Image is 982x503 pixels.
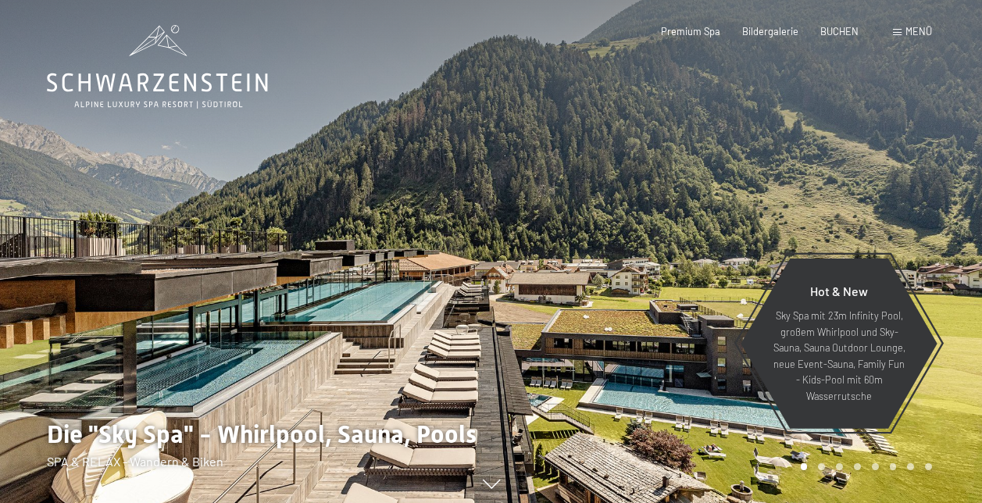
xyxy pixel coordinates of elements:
div: Carousel Page 5 [872,463,879,470]
div: Carousel Page 4 [854,463,861,470]
div: Carousel Page 6 [890,463,897,470]
div: Carousel Page 3 [836,463,843,470]
div: Carousel Page 7 [907,463,914,470]
span: Hot & New [810,284,868,298]
a: Bildergalerie [742,25,798,37]
div: Carousel Page 2 [818,463,825,470]
div: Carousel Page 1 (Current Slide) [801,463,808,470]
div: Carousel Page 8 [925,463,932,470]
div: Carousel Pagination [795,463,932,470]
a: Premium Spa [661,25,720,37]
a: BUCHEN [820,25,859,37]
a: Hot & New Sky Spa mit 23m Infinity Pool, großem Whirlpool und Sky-Sauna, Sauna Outdoor Lounge, ne... [740,258,938,430]
p: Sky Spa mit 23m Infinity Pool, großem Whirlpool und Sky-Sauna, Sauna Outdoor Lounge, neue Event-S... [771,308,907,404]
span: Menü [905,25,932,37]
